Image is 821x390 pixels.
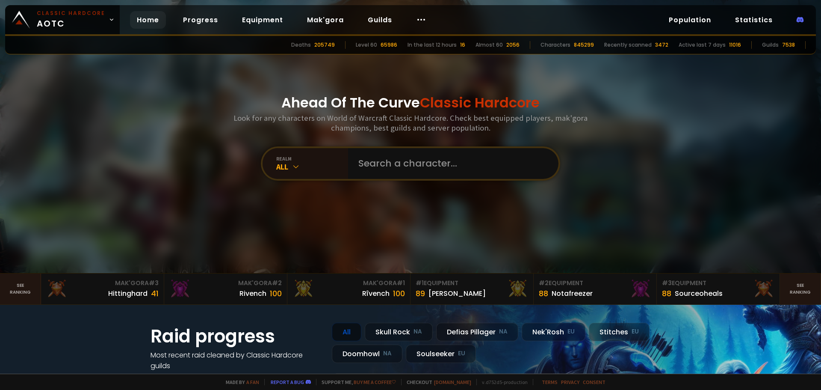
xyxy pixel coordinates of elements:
[332,345,402,363] div: Doomhowl
[272,279,282,287] span: # 2
[567,327,575,336] small: EU
[675,288,723,299] div: Sourceoheals
[46,279,159,288] div: Mak'Gora
[583,379,605,385] a: Consent
[476,379,528,385] span: v. d752d5 - production
[41,274,164,304] a: Mak'Gora#3Hittinghard41
[354,379,396,385] a: Buy me a coffee
[780,274,821,304] a: Seeranking
[428,288,486,299] div: [PERSON_NAME]
[589,323,650,341] div: Stitches
[782,41,795,49] div: 7538
[383,349,392,358] small: NA
[632,327,639,336] small: EU
[353,148,548,179] input: Search a character...
[539,279,549,287] span: # 2
[662,279,774,288] div: Equipment
[151,350,322,371] h4: Most recent raid cleaned by Classic Hardcore guilds
[534,274,657,304] a: #2Equipment88Notafreezer
[281,92,540,113] h1: Ahead Of The Curve
[149,279,159,287] span: # 3
[662,288,671,299] div: 88
[657,274,780,304] a: #3Equipment88Sourceoheals
[416,288,425,299] div: 89
[406,345,476,363] div: Soulseeker
[408,41,457,49] div: In the last 12 hours
[420,93,540,112] span: Classic Hardcore
[679,41,726,49] div: Active last 7 days
[729,41,741,49] div: 11016
[662,279,672,287] span: # 3
[151,372,206,381] a: See all progress
[151,288,159,299] div: 41
[381,41,397,49] div: 65986
[37,9,105,17] small: Classic Hardcore
[397,279,405,287] span: # 1
[416,279,528,288] div: Equipment
[662,11,718,29] a: Population
[37,9,105,30] span: AOTC
[539,288,548,299] div: 88
[332,323,361,341] div: All
[762,41,779,49] div: Guilds
[287,274,410,304] a: Mak'Gora#1Rîvench100
[413,327,422,336] small: NA
[246,379,259,385] a: a fan
[276,155,348,162] div: realm
[235,11,290,29] a: Equipment
[270,288,282,299] div: 100
[169,279,282,288] div: Mak'Gora
[362,288,390,299] div: Rîvench
[271,379,304,385] a: Report a bug
[5,5,120,34] a: Classic HardcoreAOTC
[540,41,570,49] div: Characters
[434,379,471,385] a: [DOMAIN_NAME]
[522,323,585,341] div: Nek'Rosh
[292,279,405,288] div: Mak'Gora
[460,41,465,49] div: 16
[356,41,377,49] div: Level 60
[475,41,503,49] div: Almost 60
[151,323,322,350] h1: Raid progress
[176,11,225,29] a: Progress
[164,274,287,304] a: Mak'Gora#2Rivench100
[365,323,433,341] div: Skull Rock
[239,288,266,299] div: Rivench
[574,41,594,49] div: 845299
[506,41,520,49] div: 2056
[436,323,518,341] div: Defias Pillager
[542,379,558,385] a: Terms
[499,327,508,336] small: NA
[552,288,593,299] div: Notafreezer
[410,274,534,304] a: #1Equipment89[PERSON_NAME]
[393,288,405,299] div: 100
[130,11,166,29] a: Home
[561,379,579,385] a: Privacy
[230,113,591,133] h3: Look for any characters on World of Warcraft Classic Hardcore. Check best equipped players, mak'g...
[108,288,148,299] div: Hittinghard
[316,379,396,385] span: Support me,
[291,41,311,49] div: Deaths
[401,379,471,385] span: Checkout
[655,41,668,49] div: 3472
[604,41,652,49] div: Recently scanned
[221,379,259,385] span: Made by
[300,11,351,29] a: Mak'gora
[539,279,651,288] div: Equipment
[314,41,335,49] div: 205749
[458,349,465,358] small: EU
[728,11,780,29] a: Statistics
[416,279,424,287] span: # 1
[276,162,348,172] div: All
[361,11,399,29] a: Guilds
